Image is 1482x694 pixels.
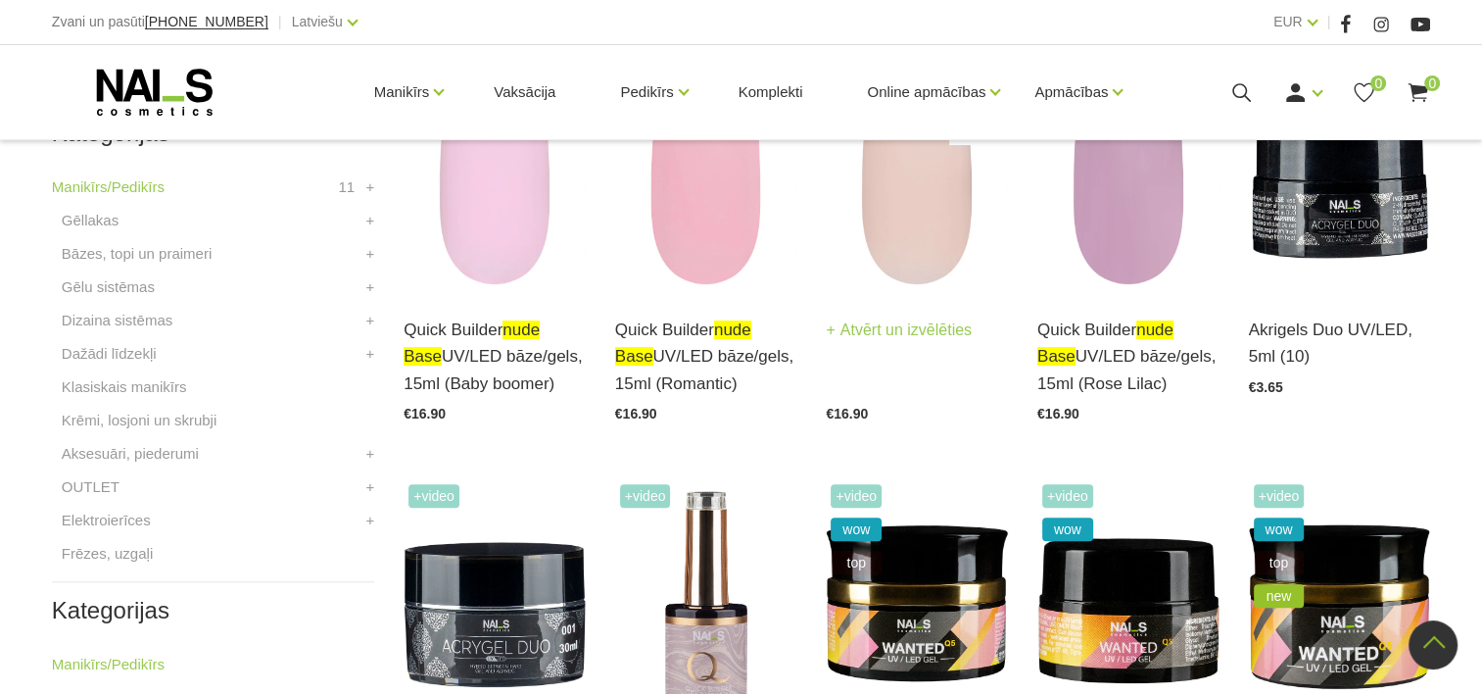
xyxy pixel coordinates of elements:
[62,275,155,299] a: Gēlu sistēmas
[1273,10,1303,33] a: EUR
[831,484,882,508] span: +Video
[52,653,165,676] a: Manikīrs/Pedikīrs
[615,317,797,397] a: Quick Buildernude baseUV/LED bāze/gels, 15ml (Romantic)
[1037,42,1219,292] img: Lieliskas noturības kamuflējošā bāze/gels, kas ir saudzīga pret dabīgo nagu un nebojā naga plātni...
[1327,10,1331,34] span: |
[478,45,571,139] a: Vaksācija
[292,10,343,33] a: Latviešu
[1249,379,1283,395] span: €3.65
[408,484,459,508] span: +Video
[1370,75,1386,91] span: 0
[52,175,165,199] a: Manikīrs/Pedikīrs
[1406,80,1430,105] a: 0
[1352,80,1376,105] a: 0
[365,442,374,466] a: +
[62,542,153,566] a: Frēzes, uzgaļi
[145,14,268,29] span: [PHONE_NUMBER]
[62,309,172,332] a: Dizaina sistēmas
[404,406,446,421] span: €16.90
[374,53,430,131] a: Manikīrs
[1254,518,1305,541] span: wow
[365,342,374,366] a: +
[831,551,882,574] span: top
[404,42,586,292] img: Lieliskas noturības kamuflējošā bāze/gels, kas ir saudzīga pret dabīgo nagu un nebojā naga plātni...
[620,484,671,508] span: +Video
[1424,75,1440,91] span: 0
[615,42,797,292] img: Lieliskas noturības kamuflējošā bāze/gels, kas ir saudzīga pret dabīgo nagu un nebojā naga plātni...
[1254,551,1305,574] span: top
[1042,484,1093,508] span: +Video
[62,442,199,466] a: Aksesuāri, piederumi
[365,509,374,532] a: +
[365,175,374,199] a: +
[1254,484,1305,508] span: +Video
[52,10,268,34] div: Zvani un pasūti
[723,45,819,139] a: Komplekti
[62,409,216,432] a: Krēmi, losjoni un skrubji
[1249,317,1431,370] a: Akrigels Duo UV/LED, 5ml (10)
[831,518,882,541] span: wow
[365,242,374,266] a: +
[62,375,187,399] a: Klasiskais manikīrs
[365,475,374,499] a: +
[62,242,212,266] a: Bāzes, topi un praimeri
[1034,53,1108,131] a: Apmācības
[365,209,374,232] a: +
[62,509,151,532] a: Elektroierīces
[826,317,972,344] a: Atvērt un izvēlēties
[867,53,985,131] a: Online apmācības
[620,53,673,131] a: Pedikīrs
[826,42,1008,292] img: Lieliskas noturības kamuflējošā bāze/gels, kas ir saudzīga pret dabīgo nagu un nebojā naga plātni...
[62,209,119,232] a: Gēllakas
[365,309,374,332] a: +
[62,342,157,366] a: Dažādi līdzekļi
[365,275,374,299] a: +
[278,10,282,34] span: |
[1042,518,1093,541] span: wow
[1254,584,1305,608] span: new
[62,475,120,499] a: OUTLET
[404,317,586,397] a: Quick Buildernude baseUV/LED bāze/gels, 15ml (Baby boomer)
[1249,42,1431,292] img: Kas ir AKRIGELS “DUO GEL” un kādas problēmas tas risina?• Tas apvieno ērti modelējamā akrigela un...
[615,406,657,421] span: €16.90
[338,175,355,199] span: 11
[1037,317,1219,397] a: Quick Buildernude baseUV/LED bāze/gels, 15ml (Rose Lilac)
[52,598,374,623] h2: Kategorijas
[826,406,868,421] span: €16.90
[145,15,268,29] a: [PHONE_NUMBER]
[1037,406,1079,421] span: €16.90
